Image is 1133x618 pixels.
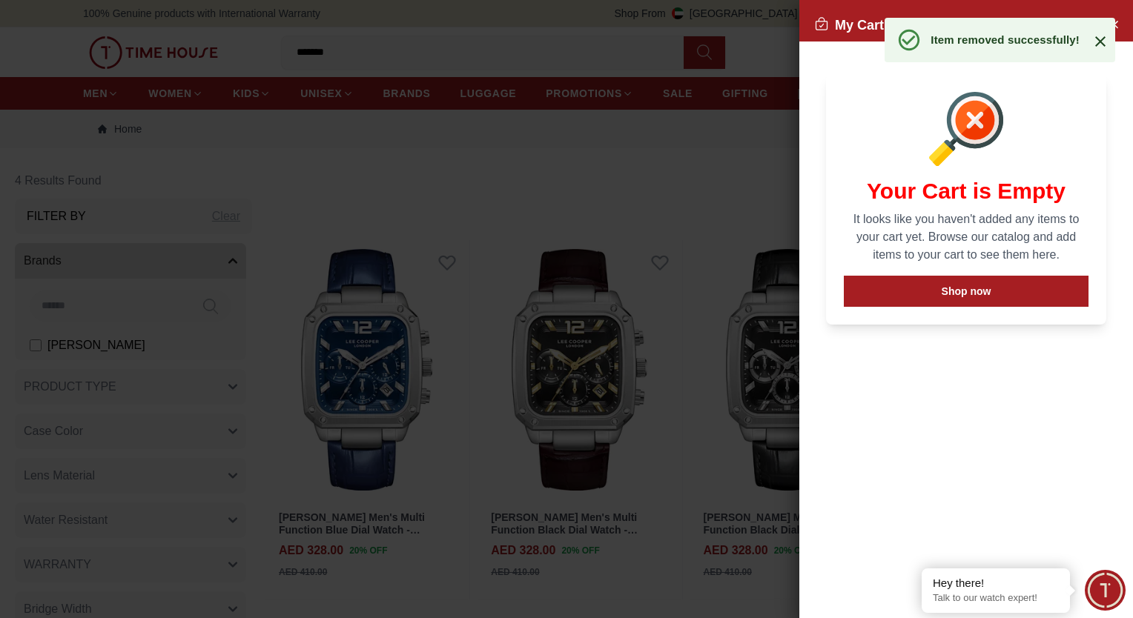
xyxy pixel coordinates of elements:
button: Shop now [844,276,1089,307]
div: Hey there! [933,576,1059,591]
h2: My Cart [814,15,884,36]
button: Close Account [1102,12,1126,36]
p: Talk to our watch expert! [933,592,1059,605]
p: It looks like you haven't added any items to your cart yet. Browse our catalog and add items to y... [844,210,1089,264]
div: Chat Widget [1085,570,1126,611]
h1: Your Cart is Empty [844,178,1089,205]
div: Item removed successfully! [931,32,1080,47]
